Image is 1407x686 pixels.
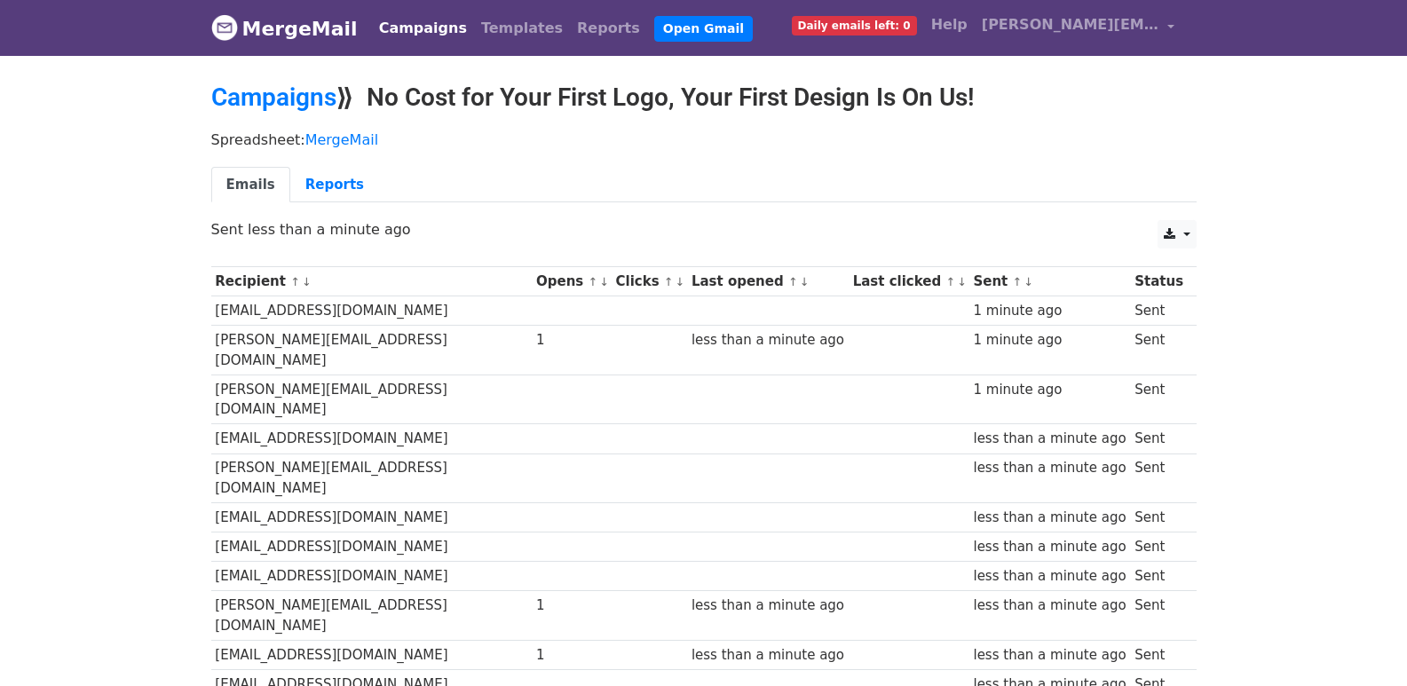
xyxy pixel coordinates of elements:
[211,83,336,112] a: Campaigns
[588,275,597,288] a: ↑
[945,275,955,288] a: ↑
[211,83,1197,113] h2: ⟫ No Cost for Your First Logo, Your First Design Is On Us!
[290,275,300,288] a: ↑
[570,11,647,46] a: Reports
[973,429,1126,449] div: less than a minute ago
[792,16,917,35] span: Daily emails left: 0
[973,566,1126,587] div: less than a minute ago
[973,330,1126,351] div: 1 minute ago
[211,10,358,47] a: MergeMail
[302,275,312,288] a: ↓
[692,595,844,616] div: less than a minute ago
[982,14,1159,35] span: [PERSON_NAME][EMAIL_ADDRESS][DOMAIN_NAME]
[290,167,379,203] a: Reports
[973,595,1126,616] div: less than a minute ago
[1130,503,1187,532] td: Sent
[1130,591,1187,641] td: Sent
[1130,532,1187,562] td: Sent
[211,326,533,375] td: [PERSON_NAME][EMAIL_ADDRESS][DOMAIN_NAME]
[1013,275,1023,288] a: ↑
[532,267,612,296] th: Opens
[1024,275,1033,288] a: ↓
[975,7,1182,49] a: [PERSON_NAME][EMAIL_ADDRESS][DOMAIN_NAME]
[211,532,533,562] td: [EMAIL_ADDRESS][DOMAIN_NAME]
[800,275,810,288] a: ↓
[973,537,1126,557] div: less than a minute ago
[211,296,533,326] td: [EMAIL_ADDRESS][DOMAIN_NAME]
[785,7,924,43] a: Daily emails left: 0
[372,11,474,46] a: Campaigns
[654,16,753,42] a: Open Gmail
[676,275,685,288] a: ↓
[973,508,1126,528] div: less than a minute ago
[211,14,238,41] img: MergeMail logo
[599,275,609,288] a: ↓
[1130,296,1187,326] td: Sent
[849,267,969,296] th: Last clicked
[211,562,533,591] td: [EMAIL_ADDRESS][DOMAIN_NAME]
[305,131,378,148] a: MergeMail
[211,591,533,641] td: [PERSON_NAME][EMAIL_ADDRESS][DOMAIN_NAME]
[692,645,844,666] div: less than a minute ago
[1130,424,1187,453] td: Sent
[474,11,570,46] a: Templates
[1130,641,1187,670] td: Sent
[211,267,533,296] th: Recipient
[211,130,1197,149] p: Spreadsheet:
[788,275,798,288] a: ↑
[211,220,1197,239] p: Sent less than a minute ago
[973,458,1126,478] div: less than a minute ago
[664,275,674,288] a: ↑
[924,7,975,43] a: Help
[973,380,1126,400] div: 1 minute ago
[692,330,844,351] div: less than a minute ago
[1130,326,1187,375] td: Sent
[612,267,687,296] th: Clicks
[1130,562,1187,591] td: Sent
[536,645,607,666] div: 1
[211,375,533,424] td: [PERSON_NAME][EMAIL_ADDRESS][DOMAIN_NAME]
[211,503,533,532] td: [EMAIL_ADDRESS][DOMAIN_NAME]
[211,453,533,503] td: [PERSON_NAME][EMAIL_ADDRESS][DOMAIN_NAME]
[957,275,967,288] a: ↓
[211,424,533,453] td: [EMAIL_ADDRESS][DOMAIN_NAME]
[1130,267,1187,296] th: Status
[969,267,1131,296] th: Sent
[536,330,607,351] div: 1
[973,301,1126,321] div: 1 minute ago
[687,267,849,296] th: Last opened
[1130,375,1187,424] td: Sent
[211,641,533,670] td: [EMAIL_ADDRESS][DOMAIN_NAME]
[973,645,1126,666] div: less than a minute ago
[536,595,607,616] div: 1
[1130,453,1187,503] td: Sent
[211,167,290,203] a: Emails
